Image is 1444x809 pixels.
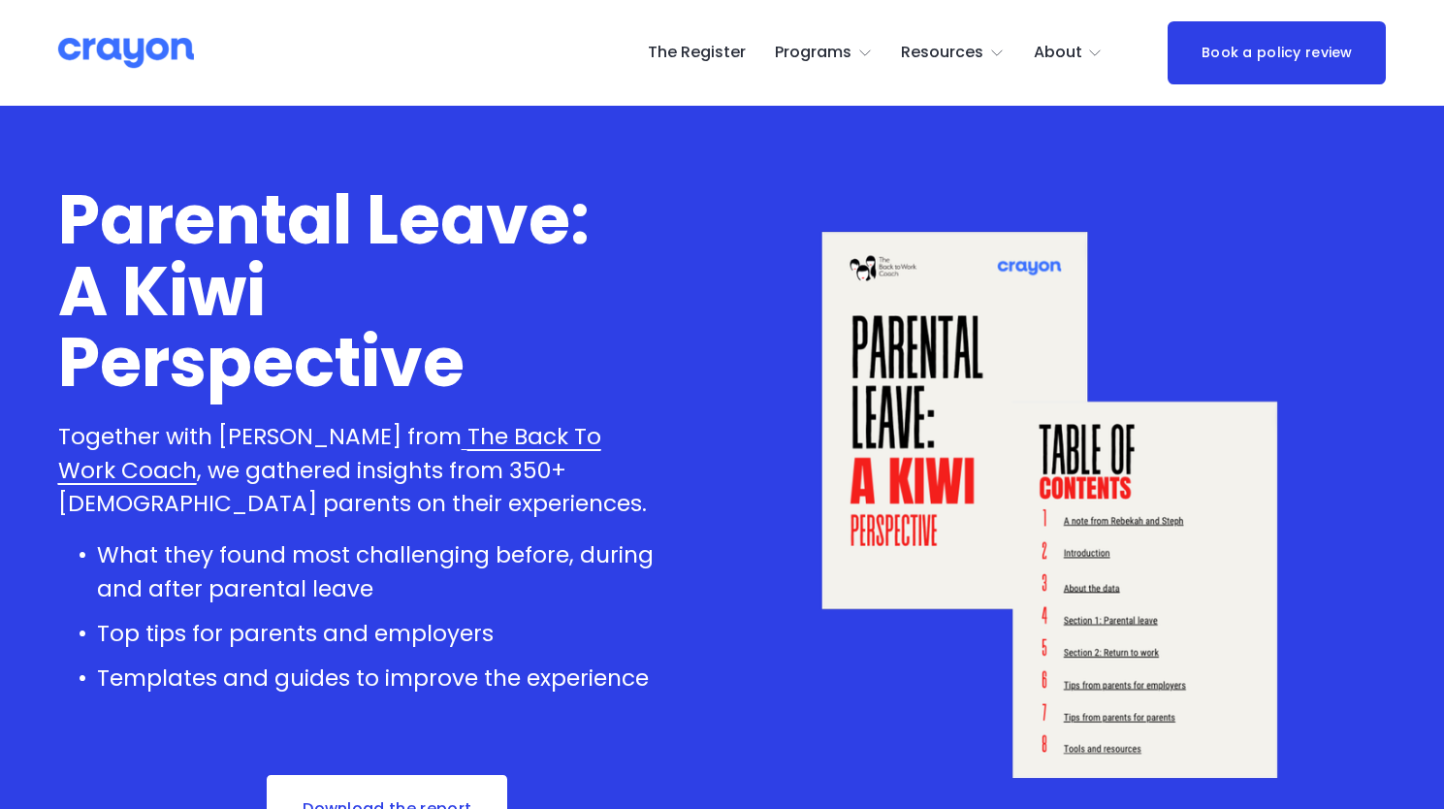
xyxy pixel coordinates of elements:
[1034,38,1104,69] a: folder dropdown
[1034,39,1082,67] span: About
[58,36,194,70] img: Crayon
[1168,21,1386,84] a: Book a policy review
[58,421,601,486] a: The Back To Work Coach
[97,617,661,651] p: Top tips for parents and employers
[97,538,661,605] p: What they found most challenging before, during and after parental leave
[901,38,1005,69] a: folder dropdown
[97,662,661,696] p: Templates and guides to improve the experience
[58,184,661,399] h1: Parental Leave: A Kiwi Perspective
[775,38,873,69] a: folder dropdown
[648,38,746,69] a: The Register
[775,39,851,67] span: Programs
[58,420,661,521] p: Together with [PERSON_NAME] from , we gathered insights from 350+ [DEMOGRAPHIC_DATA] parents on t...
[901,39,983,67] span: Resources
